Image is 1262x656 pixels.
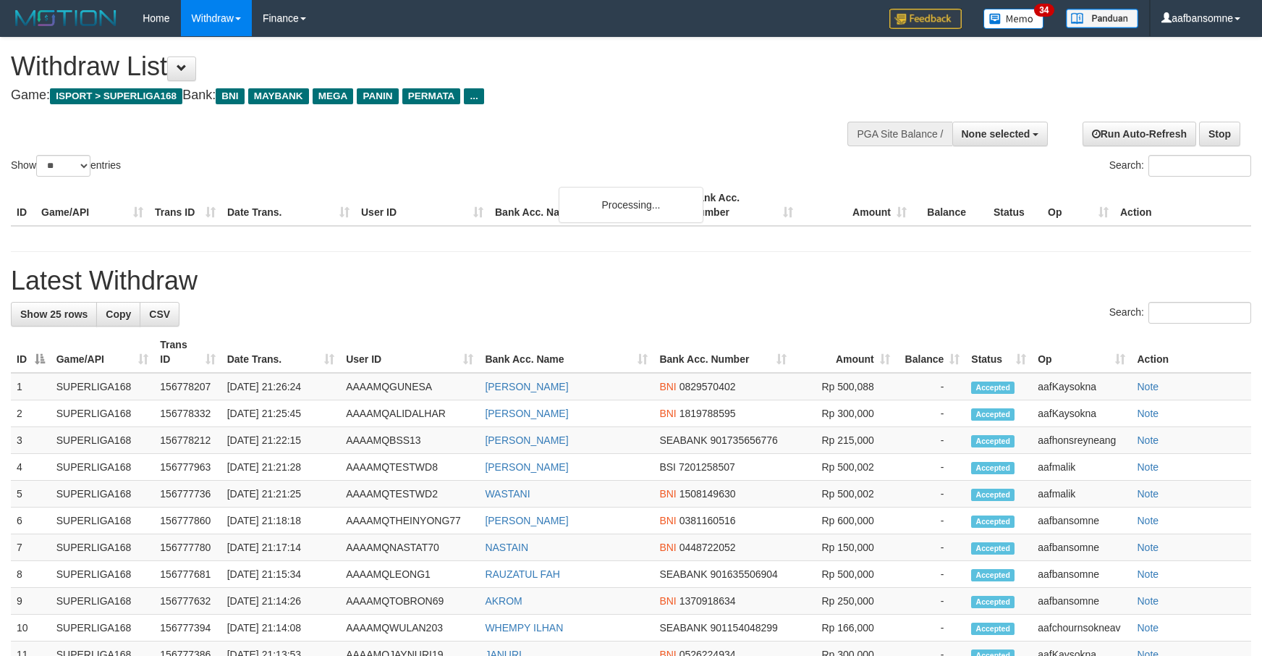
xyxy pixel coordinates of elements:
span: MEGA [313,88,354,104]
td: 156777963 [154,454,221,481]
label: Search: [1109,155,1251,177]
span: Accepted [971,489,1015,501]
span: Accepted [971,596,1015,608]
span: Accepted [971,542,1015,555]
span: Accepted [971,516,1015,528]
a: Note [1137,622,1159,634]
span: None selected [962,128,1030,140]
td: AAAAMQTHEINYONG77 [340,508,479,534]
select: Showentries [36,155,90,177]
td: 8 [11,561,51,588]
td: 6 [11,508,51,534]
a: Show 25 rows [11,302,97,327]
td: Rp 300,000 [792,400,896,427]
td: aafbansomne [1032,508,1131,534]
td: AAAAMQTESTWD2 [340,481,479,508]
th: Trans ID [149,185,221,226]
span: Accepted [971,569,1015,581]
td: aafbansomne [1032,588,1131,615]
th: User ID: activate to sort column ascending [340,332,479,373]
th: Op [1042,185,1114,226]
td: aafchournsokneav [1032,615,1131,642]
th: Date Trans.: activate to sort column ascending [221,332,340,373]
th: User ID [355,185,489,226]
span: BNI [659,408,676,419]
th: Bank Acc. Name: activate to sort column ascending [479,332,653,373]
h1: Latest Withdraw [11,266,1251,295]
th: Amount [799,185,912,226]
a: WASTANI [485,488,530,500]
a: Note [1137,515,1159,526]
td: aafKaysokna [1032,400,1131,427]
th: Op: activate to sort column ascending [1032,332,1131,373]
td: SUPERLIGA168 [51,561,155,588]
th: Action [1131,332,1251,373]
td: AAAAMQLEONG1 [340,561,479,588]
td: aafKaysokna [1032,373,1131,400]
td: [DATE] 21:14:26 [221,588,340,615]
td: SUPERLIGA168 [51,481,155,508]
td: aafmalik [1032,481,1131,508]
span: BNI [659,488,676,500]
a: Stop [1199,122,1240,146]
td: 10 [11,615,51,642]
td: Rp 166,000 [792,615,896,642]
td: 7 [11,534,51,561]
span: SEABANK [659,568,707,580]
a: Note [1137,461,1159,473]
span: Copy [106,308,131,320]
a: [PERSON_NAME] [485,408,568,419]
div: PGA Site Balance / [847,122,952,146]
th: Balance: activate to sort column ascending [896,332,966,373]
td: aafhonsreyneang [1032,427,1131,454]
th: Bank Acc. Number [685,185,799,226]
td: - [896,561,966,588]
td: - [896,508,966,534]
td: 1 [11,373,51,400]
span: PERMATA [402,88,461,104]
td: SUPERLIGA168 [51,427,155,454]
span: 34 [1034,4,1054,17]
span: BNI [659,381,676,392]
a: CSV [140,302,179,327]
td: 156778212 [154,427,221,454]
td: AAAAMQALIDALHAR [340,400,479,427]
td: 156777681 [154,561,221,588]
span: Copy 901635506904 to clipboard [710,568,777,580]
a: Note [1137,434,1159,446]
input: Search: [1148,155,1251,177]
td: 3 [11,427,51,454]
span: ISPORT > SUPERLIGA168 [50,88,182,104]
td: - [896,615,966,642]
th: Date Trans. [221,185,355,226]
label: Show entries [11,155,121,177]
td: AAAAMQWULAN203 [340,615,479,642]
td: Rp 150,000 [792,534,896,561]
label: Search: [1109,302,1251,324]
span: BNI [659,515,676,526]
td: Rp 500,002 [792,481,896,508]
a: Run Auto-Refresh [1083,122,1196,146]
span: BNI [659,542,676,553]
a: [PERSON_NAME] [485,381,568,392]
th: Trans ID: activate to sort column ascending [154,332,221,373]
td: 2 [11,400,51,427]
span: CSV [149,308,170,320]
a: Note [1137,568,1159,580]
td: 4 [11,454,51,481]
a: WHEMPY ILHAN [485,622,563,634]
td: AAAAMQBSS13 [340,427,479,454]
span: BNI [659,595,676,607]
span: SEABANK [659,622,707,634]
img: panduan.png [1066,9,1138,28]
a: NASTAIN [485,542,528,553]
th: Status: activate to sort column ascending [965,332,1032,373]
td: SUPERLIGA168 [51,373,155,400]
a: [PERSON_NAME] [485,434,568,446]
td: 156777860 [154,508,221,534]
td: - [896,454,966,481]
td: [DATE] 21:21:28 [221,454,340,481]
span: MAYBANK [248,88,309,104]
td: SUPERLIGA168 [51,508,155,534]
th: Game/API: activate to sort column ascending [51,332,155,373]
